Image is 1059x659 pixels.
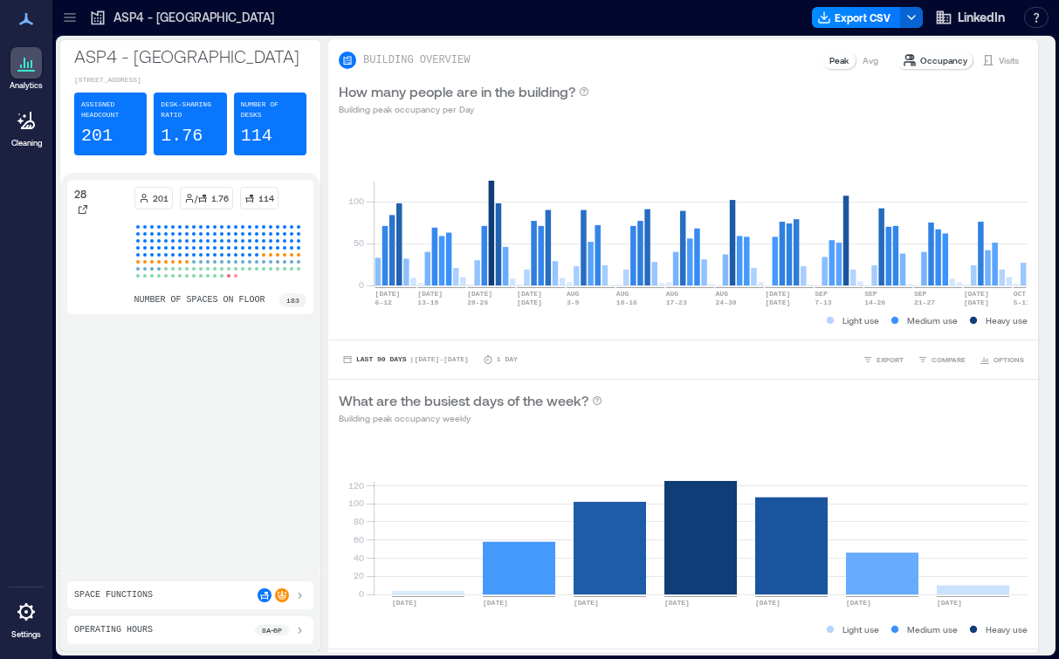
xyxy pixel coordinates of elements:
[567,299,580,306] text: 3-9
[914,290,927,298] text: SEP
[664,599,690,607] text: [DATE]
[666,299,687,306] text: 17-23
[755,599,780,607] text: [DATE]
[339,102,589,116] p: Building peak occupancy per Day
[907,313,958,327] p: Medium use
[417,299,438,306] text: 13-19
[5,591,47,645] a: Settings
[616,299,637,306] text: 10-16
[375,290,401,298] text: [DATE]
[958,9,1005,26] span: LinkedIn
[375,299,392,306] text: 6-12
[354,553,364,563] tspan: 40
[907,622,958,636] p: Medium use
[1014,299,1030,306] text: 5-11
[4,42,48,96] a: Analytics
[666,290,679,298] text: AUG
[765,290,790,298] text: [DATE]
[986,313,1028,327] p: Heavy use
[517,299,542,306] text: [DATE]
[4,100,48,154] a: Cleaning
[348,480,364,491] tspan: 120
[258,191,274,205] p: 114
[359,588,364,599] tspan: 0
[363,53,470,67] p: BUILDING OVERVIEW
[937,599,962,607] text: [DATE]
[812,7,901,28] button: Export CSV
[241,100,299,120] p: Number of Desks
[765,299,790,306] text: [DATE]
[497,354,518,365] p: 1 Day
[354,237,364,248] tspan: 50
[932,354,966,365] span: COMPARE
[339,411,602,425] p: Building peak occupancy weekly
[859,351,907,368] button: EXPORT
[842,313,879,327] p: Light use
[417,290,443,298] text: [DATE]
[914,299,935,306] text: 21-27
[74,623,153,637] p: Operating Hours
[716,299,737,306] text: 24-30
[999,53,1019,67] p: Visits
[81,124,113,148] p: 201
[877,354,904,365] span: EXPORT
[930,3,1010,31] button: LinkedIn
[467,290,492,298] text: [DATE]
[153,191,168,205] p: 201
[161,100,219,120] p: Desk-sharing ratio
[483,599,508,607] text: [DATE]
[339,81,575,102] p: How many people are in the building?
[567,290,580,298] text: AUG
[241,124,272,148] p: 114
[134,293,265,307] p: number of spaces on floor
[815,290,828,298] text: SEP
[354,534,364,545] tspan: 60
[863,53,878,67] p: Avg
[74,75,306,86] p: [STREET_ADDRESS]
[161,124,203,148] p: 1.76
[354,571,364,581] tspan: 20
[262,625,282,635] p: 8a - 6p
[467,299,488,306] text: 20-26
[994,354,1024,365] span: OPTIONS
[964,290,989,298] text: [DATE]
[914,351,969,368] button: COMPARE
[354,516,364,526] tspan: 80
[11,629,41,640] p: Settings
[74,588,153,602] p: Space Functions
[195,191,197,205] p: /
[616,290,629,298] text: AUG
[920,53,967,67] p: Occupancy
[211,191,229,205] p: 1.76
[864,290,877,298] text: SEP
[392,599,417,607] text: [DATE]
[286,295,299,305] p: 183
[339,390,588,411] p: What are the busiest days of the week?
[81,100,140,120] p: Assigned Headcount
[574,599,599,607] text: [DATE]
[976,351,1028,368] button: OPTIONS
[964,299,989,306] text: [DATE]
[815,299,831,306] text: 7-13
[11,138,42,148] p: Cleaning
[74,44,306,68] p: ASP4 - [GEOGRAPHIC_DATA]
[348,498,364,508] tspan: 100
[10,80,43,91] p: Analytics
[359,279,364,290] tspan: 0
[829,53,849,67] p: Peak
[348,196,364,206] tspan: 100
[339,351,472,368] button: Last 90 Days |[DATE]-[DATE]
[74,187,86,201] p: 28
[1014,290,1027,298] text: OCT
[846,599,871,607] text: [DATE]
[517,290,542,298] text: [DATE]
[716,290,729,298] text: AUG
[842,622,879,636] p: Light use
[864,299,885,306] text: 14-20
[986,622,1028,636] p: Heavy use
[113,9,274,26] p: ASP4 - [GEOGRAPHIC_DATA]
